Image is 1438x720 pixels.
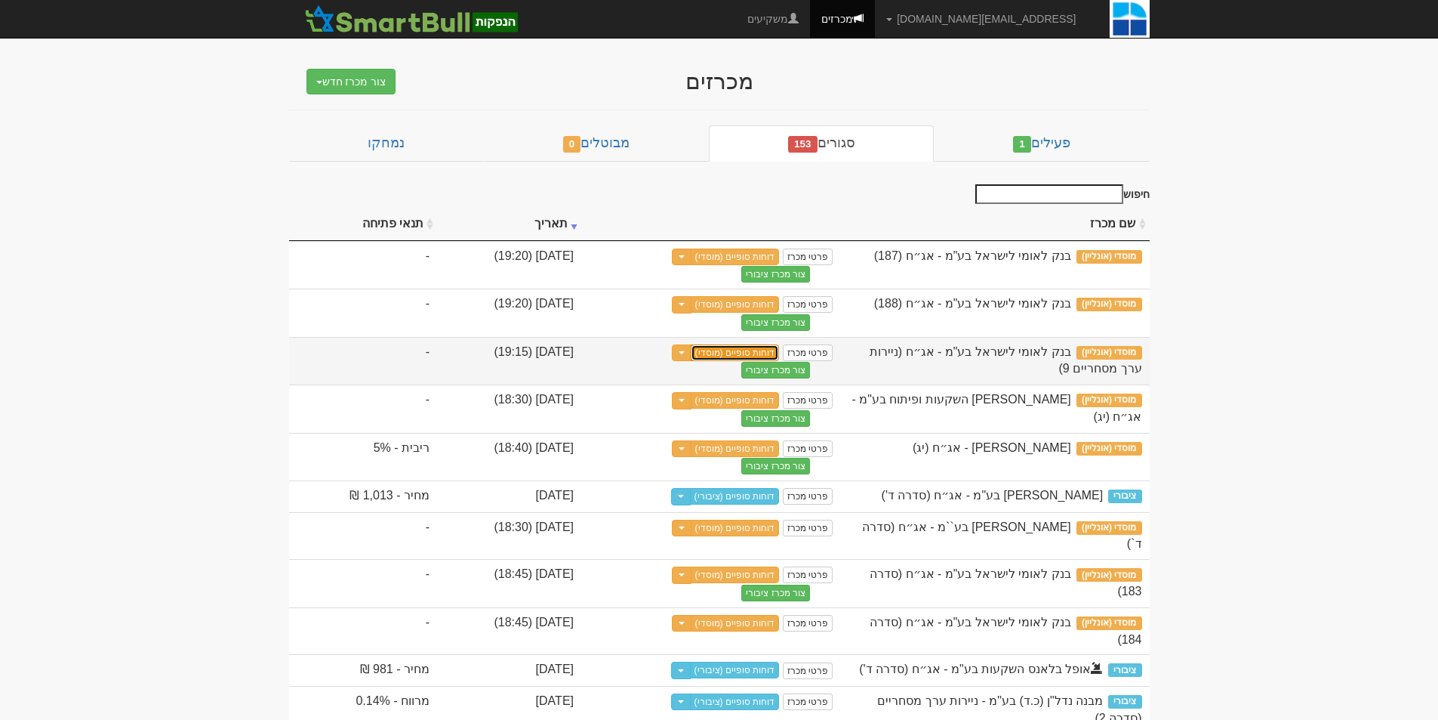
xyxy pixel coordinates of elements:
td: מחיר - 1,013 ₪ [289,481,437,512]
a: דוחות סופיים (ציבורי) [690,662,780,678]
td: - [289,337,437,385]
th: תאריך : activate to sort column ascending [437,208,581,241]
td: - [289,559,437,607]
a: פרטי מכרז [783,345,833,361]
td: [DATE] (18:30) [437,512,581,560]
td: - [289,241,437,289]
td: - [289,512,437,560]
a: פרטי מכרז [783,694,833,710]
span: מוסדי (אונליין) [1076,394,1142,407]
a: פרטי מכרז [783,440,833,457]
span: 1 [1013,136,1031,153]
a: פרטי מכרז [783,567,833,583]
button: צור מכרז ציבורי [741,314,810,331]
td: [DATE] [437,481,581,512]
a: פרטי מכרז [783,392,833,409]
div: מכרזים [425,69,1014,94]
span: מוסדי (אונליין) [1076,250,1142,264]
a: דוחות סופיים (מוסדי) [691,249,780,265]
a: דוחות סופיים (ציבורי) [690,694,780,710]
a: מבוטלים [484,125,709,162]
td: [DATE] (18:45) [437,559,581,607]
button: צור מכרז ציבורי [741,266,810,283]
span: בנק לאומי לישראל בע"מ - אג״ח (ניירות ערך מסחריים 9) [870,345,1142,375]
a: פרטי מכרז [783,663,833,679]
a: פרטי מכרז [783,249,833,265]
td: - [289,385,437,433]
a: נמחקו [289,125,484,162]
span: מוסדי (אונליין) [1076,298,1142,311]
td: [DATE] (19:20) [437,241,581,289]
button: צור מכרז חדש [306,69,396,94]
a: דוחות סופיים (מוסדי) [691,615,780,632]
span: אופל בלאנס השקעות בע"מ - אג״ח (סדרה ד') [859,663,1103,675]
a: פרטי מכרז [783,520,833,536]
td: [DATE] (19:15) [437,337,581,385]
span: מוסדי (אונליין) [1076,616,1142,630]
span: בנק לאומי לישראל בע"מ - אג״ח (סדרה 184) [870,616,1142,646]
a: דוחות סופיים (מוסדי) [691,440,780,457]
span: בנק לאומי לישראל בע"מ - אג״ח (188) [874,297,1071,310]
button: צור מכרז ציבורי [741,585,810,601]
span: מוסדי (אונליין) [1076,568,1142,582]
button: צור מכרז ציבורי [741,458,810,474]
th: שם מכרז : activate to sort column ascending [840,208,1149,241]
td: [DATE] (18:45) [437,607,581,655]
span: 153 [788,136,818,153]
td: מחיר - 981 ₪ [289,654,437,686]
span: צור שמיר - אג״ח (יג) [913,441,1071,454]
span: ציבורי [1108,490,1141,503]
a: דוחות סופיים (מוסדי) [691,296,780,313]
a: דוחות סופיים (מוסדי) [691,392,780,409]
a: פרטי מכרז [783,488,833,505]
td: - [289,289,437,337]
span: אדגר השקעות ופיתוח בע"מ - אג״ח (יג) [851,393,1141,423]
span: מוסדי (אונליין) [1076,521,1142,535]
td: - [289,607,437,655]
img: SmartBull Logo [300,4,522,34]
a: סגורים [709,125,934,162]
a: פרטי מכרז [783,296,833,313]
a: דוחות סופיים (מוסדי) [691,567,780,583]
a: דוחות סופיים (מוסדי) [691,520,780,536]
span: 0 [563,136,581,153]
span: מוסדי (אונליין) [1076,346,1142,360]
a: פעילים [934,125,1149,162]
label: חיפוש [970,184,1150,204]
span: בנק לאומי לישראל בע"מ - אג״ח (סדרה 183) [870,567,1142,598]
a: דוחות סופיים (ציבורי) [690,488,780,505]
input: חיפוש [975,184,1123,204]
span: מיכמן מימון בע``מ - אג״ח (סדרה ד`) [862,521,1141,551]
td: [DATE] (18:30) [437,385,581,433]
a: פרטי מכרז [783,615,833,632]
button: צור מכרז ציבורי [741,410,810,427]
td: [DATE] [437,654,581,686]
td: [DATE] (19:20) [437,289,581,337]
a: דוחות סופיים (מוסדי) [691,345,780,361]
button: צור מכרז ציבורי [741,362,810,379]
span: בנק לאומי לישראל בע"מ - אג״ח (187) [874,249,1071,262]
th: תנאי פתיחה : activate to sort column ascending [289,208,437,241]
span: מוסדי (אונליין) [1076,442,1142,456]
td: ריבית - 5% [289,433,437,481]
span: ציבורי [1108,663,1141,677]
td: [DATE] (18:40) [437,433,581,481]
span: מיכמן מימון בע"מ - אג״ח (סדרה ד') [882,489,1104,502]
span: ציבורי [1108,695,1141,709]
